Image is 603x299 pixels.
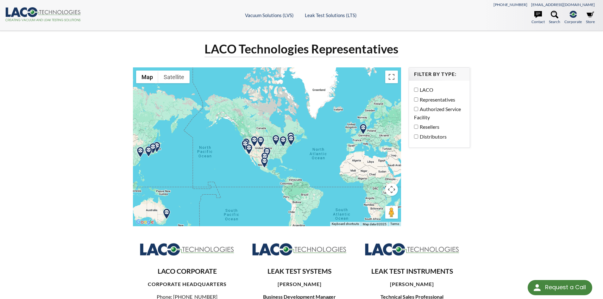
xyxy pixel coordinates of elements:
img: Logo_LACO-TECH_hi-res.jpg [252,242,347,256]
img: Logo_LACO-TECH_hi-res.jpg [365,242,460,256]
img: Google [135,218,155,226]
a: Terms [390,222,399,226]
label: Resellers [414,123,462,131]
a: [EMAIL_ADDRESS][DOMAIN_NAME] [531,2,595,7]
a: Vacuum Solutions (LVS) [245,12,294,18]
button: Show street map [136,71,158,83]
h4: Filter by Type: [414,71,465,78]
a: Contact [531,11,545,25]
div: Request a Call [545,280,586,295]
h3: LACO CORPORATE [138,267,236,276]
img: Logo_LACO-TECH_hi-res.jpg [140,242,235,256]
a: Store [586,11,595,25]
a: Open this area in Google Maps (opens a new window) [135,218,155,226]
input: Resellers [414,125,418,129]
a: [PHONE_NUMBER] [493,2,527,7]
span: Map data ©2025 [363,222,386,226]
button: Keyboard shortcuts [332,222,359,226]
input: Authorized Service Facility [414,107,418,111]
button: Toggle fullscreen view [385,71,398,83]
input: LACO [414,88,418,92]
h3: LEAK TEST INSTRUMENTS [363,267,461,276]
label: LACO [414,86,462,94]
button: Show satellite imagery [158,71,190,83]
strong: CORPORATE HEADQUARTERS [148,281,227,287]
button: Drag Pegman onto the map to open Street View [385,206,398,219]
button: Map camera controls [385,183,398,196]
a: Search [549,11,560,25]
strong: [PERSON_NAME] [390,281,434,287]
h3: LEAK TEST SYSTEMS [250,267,349,276]
div: Request a Call [528,280,592,295]
label: Representatives [414,96,462,104]
label: Distributors [414,133,462,141]
strong: [PERSON_NAME] [278,281,322,287]
h1: LACO Technologies Representatives [204,41,399,57]
label: Authorized Service Facility [414,105,462,121]
a: Leak Test Solutions (LTS) [305,12,357,18]
input: Distributors [414,134,418,139]
input: Representatives [414,97,418,102]
span: Corporate [564,19,582,25]
img: round button [532,283,542,293]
